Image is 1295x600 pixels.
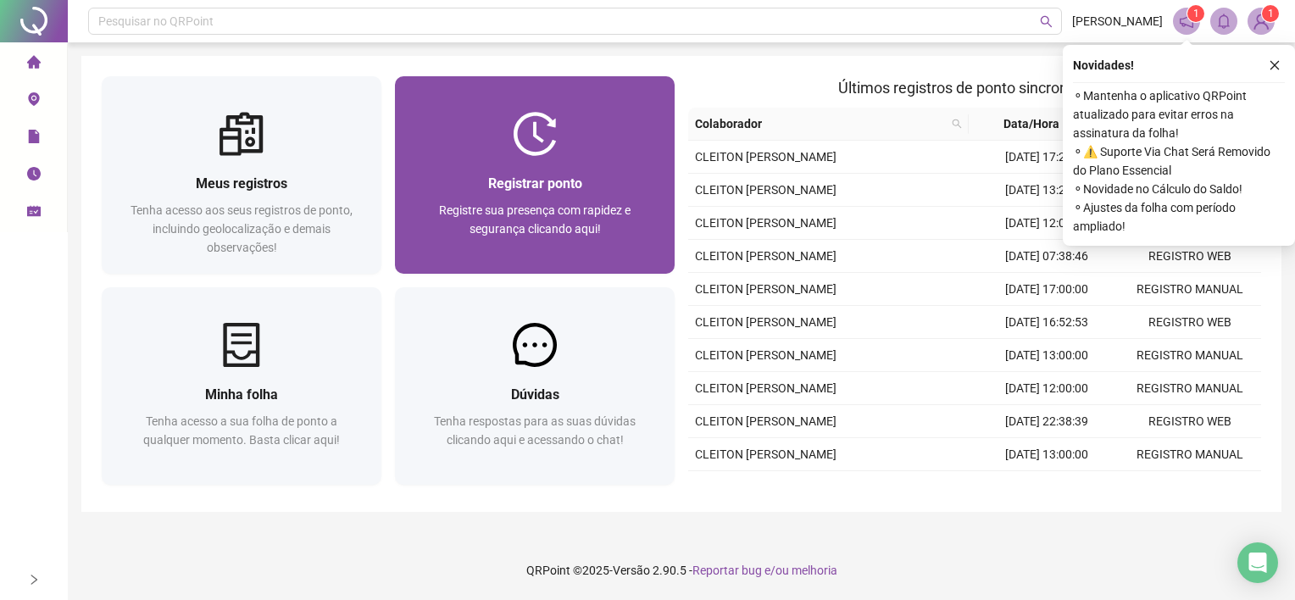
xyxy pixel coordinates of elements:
span: CLEITON [PERSON_NAME] [695,348,836,362]
td: [DATE] 12:00:00 [975,372,1118,405]
span: Versão [613,564,650,577]
td: [DATE] 12:09:52 [975,207,1118,240]
td: REGISTRO MANUAL [1118,471,1261,504]
span: 1 [1268,8,1274,19]
span: schedule [27,197,41,231]
span: Colaborador [695,114,945,133]
th: Data/Hora [969,108,1109,141]
a: DúvidasTenha respostas para as suas dúvidas clicando aqui e acessando o chat! [395,287,675,485]
span: search [948,111,965,136]
span: ⚬ ⚠️ Suporte Via Chat Será Removido do Plano Essencial [1073,142,1285,180]
span: Registre sua presença com rapidez e segurança clicando aqui! [439,203,631,236]
span: Tenha acesso a sua folha de ponto a qualquer momento. Basta clicar aqui! [143,414,340,447]
td: [DATE] 07:38:46 [975,240,1118,273]
span: CLEITON [PERSON_NAME] [695,150,836,164]
td: REGISTRO WEB [1118,306,1261,339]
span: file [27,122,41,156]
span: [PERSON_NAME] [1072,12,1163,31]
span: CLEITON [PERSON_NAME] [695,282,836,296]
div: Open Intercom Messenger [1237,542,1278,583]
span: clock-circle [27,159,41,193]
span: ⚬ Novidade no Cálculo do Saldo! [1073,180,1285,198]
span: CLEITON [PERSON_NAME] [695,315,836,329]
span: right [28,574,40,586]
footer: QRPoint © 2025 - 2.90.5 - [68,541,1295,600]
span: notification [1179,14,1194,29]
span: CLEITON [PERSON_NAME] [695,216,836,230]
span: close [1269,59,1281,71]
span: Novidades ! [1073,56,1134,75]
span: Registrar ponto [488,175,582,192]
span: Meus registros [196,175,287,192]
td: [DATE] 13:00:00 [975,438,1118,471]
span: CLEITON [PERSON_NAME] [695,249,836,263]
td: REGISTRO MANUAL [1118,372,1261,405]
span: CLEITON [PERSON_NAME] [695,414,836,428]
span: CLEITON [PERSON_NAME] [695,381,836,395]
a: Meus registrosTenha acesso aos seus registros de ponto, incluindo geolocalização e demais observa... [102,76,381,274]
td: REGISTRO MANUAL [1118,273,1261,306]
span: CLEITON [PERSON_NAME] [695,447,836,461]
td: REGISTRO MANUAL [1118,438,1261,471]
td: [DATE] 13:00:00 [975,339,1118,372]
td: [DATE] 17:28:31 [975,141,1118,174]
span: Dúvidas [511,386,559,403]
span: bell [1216,14,1231,29]
span: Minha folha [205,386,278,403]
td: [DATE] 16:52:53 [975,306,1118,339]
td: REGISTRO WEB [1118,405,1261,438]
sup: 1 [1187,5,1204,22]
sup: Atualize o seu contato no menu Meus Dados [1262,5,1279,22]
a: Registrar pontoRegistre sua presença com rapidez e segurança clicando aqui! [395,76,675,274]
span: search [952,119,962,129]
span: Reportar bug e/ou melhoria [692,564,837,577]
span: search [1040,15,1053,28]
span: 1 [1193,8,1199,19]
span: ⚬ Mantenha o aplicativo QRPoint atualizado para evitar erros na assinatura da folha! [1073,86,1285,142]
span: Tenha respostas para as suas dúvidas clicando aqui e acessando o chat! [434,414,636,447]
span: environment [27,85,41,119]
span: Tenha acesso aos seus registros de ponto, incluindo geolocalização e demais observações! [131,203,353,254]
span: CLEITON [PERSON_NAME] [695,183,836,197]
span: home [27,47,41,81]
a: Minha folhaTenha acesso a sua folha de ponto a qualquer momento. Basta clicar aqui! [102,287,381,485]
td: REGISTRO WEB [1118,240,1261,273]
td: [DATE] 12:00:00 [975,471,1118,504]
img: 84900 [1248,8,1274,34]
td: REGISTRO MANUAL [1118,339,1261,372]
span: Últimos registros de ponto sincronizados [838,79,1112,97]
span: Data/Hora [975,114,1088,133]
span: ⚬ Ajustes da folha com período ampliado! [1073,198,1285,236]
td: [DATE] 22:38:39 [975,405,1118,438]
td: [DATE] 17:00:00 [975,273,1118,306]
td: [DATE] 13:20:44 [975,174,1118,207]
